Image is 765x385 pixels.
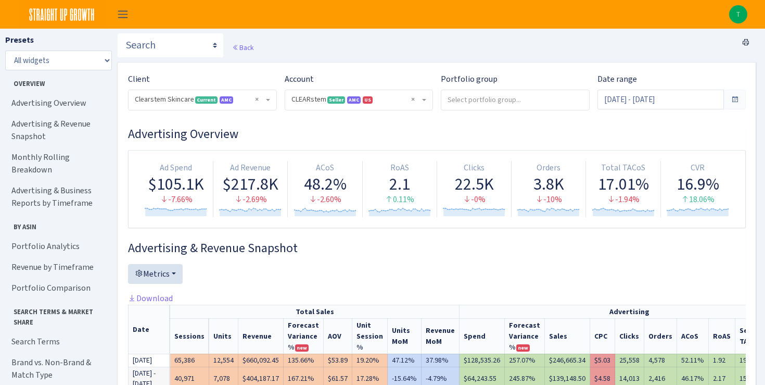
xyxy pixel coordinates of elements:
div: 17.01% [590,174,656,194]
input: Select portfolio group... [441,90,589,109]
th: Spend Forecast Variance % [505,318,545,354]
td: 4,578 [644,354,677,367]
span: CLEARstem <span class="badge badge-success">Seller</span><span class="badge badge-primary" data-t... [291,94,420,105]
label: Date range [597,73,637,85]
td: 19.20% [352,354,388,367]
img: Trisha Duchyns [729,5,747,23]
td: 135.66% [284,354,324,367]
th: Clicks [615,318,644,354]
h3: Widget #2 [128,241,746,256]
th: Revenue [238,318,284,354]
div: 48.2% [292,174,358,194]
span: AMC [220,96,233,104]
th: Units MoM [388,318,422,354]
span: Search Terms & Market Share [6,303,109,327]
a: Monthly Rolling Breakdown [5,147,109,180]
a: Revenue by Timeframe [5,257,109,278]
div: -2.60% [292,194,358,206]
th: Revenue Forecast Variance % [284,318,324,354]
span: AMC [347,96,361,104]
td: 12,554 [209,354,238,367]
td: 37.98% [422,354,460,367]
td: 47.12% [388,354,422,367]
div: -0% [441,194,507,206]
th: ACoS [677,318,709,354]
a: Portfolio Analytics [5,236,109,257]
span: Seller [327,96,345,104]
a: Advertising & Revenue Snapshot [5,114,109,147]
div: Ad Revenue [218,162,283,174]
label: Account [285,73,314,85]
div: -7.66% [143,194,209,206]
th: Total Sales [170,305,460,318]
td: $128,535.26 [460,354,505,367]
button: Toggle navigation [110,6,136,23]
td: 25,558 [615,354,644,367]
div: -10% [516,194,581,206]
td: $660,092.45 [238,354,284,367]
span: Remove all items [411,94,415,105]
div: 22.5K [441,174,507,194]
span: Overview [6,74,109,89]
a: Advertising & Business Reports by Timeframe [5,180,109,214]
div: 3.8K [516,174,581,194]
label: Presets [5,34,34,46]
span: new [516,344,530,352]
div: Total TACoS [590,162,656,174]
button: Metrics [128,264,183,284]
div: 16.9% [665,174,731,194]
span: Clearstem Skincare <span class="badge badge-success">Current</span><span class="badge badge-prima... [135,94,264,105]
div: Clicks [441,162,507,174]
a: Search Terms [5,331,109,352]
td: [DATE] [129,354,170,367]
th: Orders [644,318,677,354]
h3: Widget #1 [128,127,746,142]
div: 18.06% [665,194,731,206]
span: new [295,344,309,352]
td: $53.89 [324,354,352,367]
th: CPC [590,318,615,354]
span: By ASIN [6,218,109,232]
td: 52.11% [677,354,709,367]
a: Portfolio Comparison [5,278,109,299]
div: $217.8K [218,174,283,194]
label: Client [128,73,150,85]
a: T [729,5,747,23]
div: Ad Spend [143,162,209,174]
div: CVR [665,162,731,174]
td: 257.07% [505,354,545,367]
span: CLEARstem <span class="badge badge-success">Seller</span><span class="badge badge-primary" data-t... [285,90,433,110]
td: 1.92 [709,354,735,367]
div: Orders [516,162,581,174]
div: -2.69% [218,194,283,206]
a: Advertising Overview [5,93,109,114]
span: US [363,96,373,104]
div: ACoS [292,162,358,174]
div: -1.94% [590,194,656,206]
td: $246,665.34 [545,354,590,367]
th: Spend [460,318,505,354]
div: 2.1 [367,174,432,194]
td: 65,386 [170,354,209,367]
div: 0.11% [367,194,432,206]
th: Date [129,305,170,354]
th: Sessions [170,318,209,354]
div: $105.1K [143,174,209,194]
div: RoAS [367,162,432,174]
th: Revenue MoM [422,318,460,354]
th: Sales [545,318,590,354]
th: Units [209,318,238,354]
span: Remove all items [255,94,259,105]
a: Download [128,293,173,304]
span: Current [195,96,218,104]
a: Back [232,43,253,52]
th: AOV [324,318,352,354]
th: Unit Session % [352,318,388,354]
th: RoAS [709,318,735,354]
td: $5.03 [590,354,615,367]
span: Clearstem Skincare <span class="badge badge-success">Current</span><span class="badge badge-prima... [129,90,276,110]
label: Portfolio group [441,73,498,85]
